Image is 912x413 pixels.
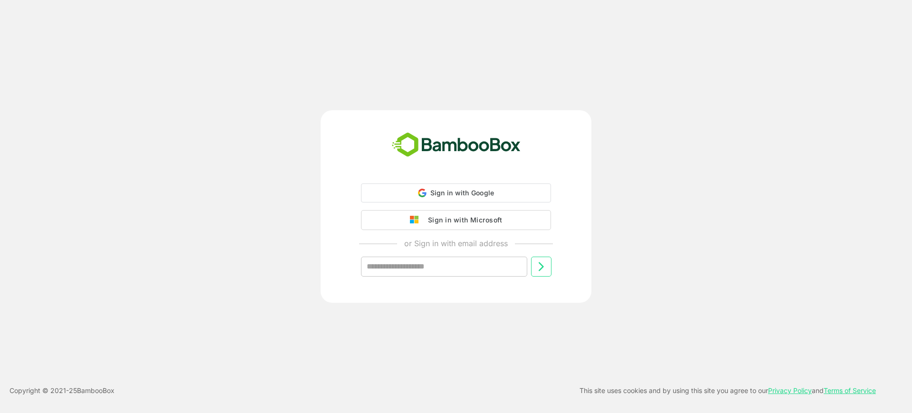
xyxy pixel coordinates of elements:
p: This site uses cookies and by using this site you agree to our and [579,385,876,396]
iframe: Sign in with Google Button [356,202,556,222]
p: Copyright © 2021- 25 BambooBox [9,385,114,396]
a: Terms of Service [824,386,876,394]
img: bamboobox [387,129,526,161]
p: or Sign in with email address [404,238,508,249]
span: Sign in with Google [430,189,494,197]
a: Privacy Policy [768,386,812,394]
div: Sign in with Google [361,183,551,202]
